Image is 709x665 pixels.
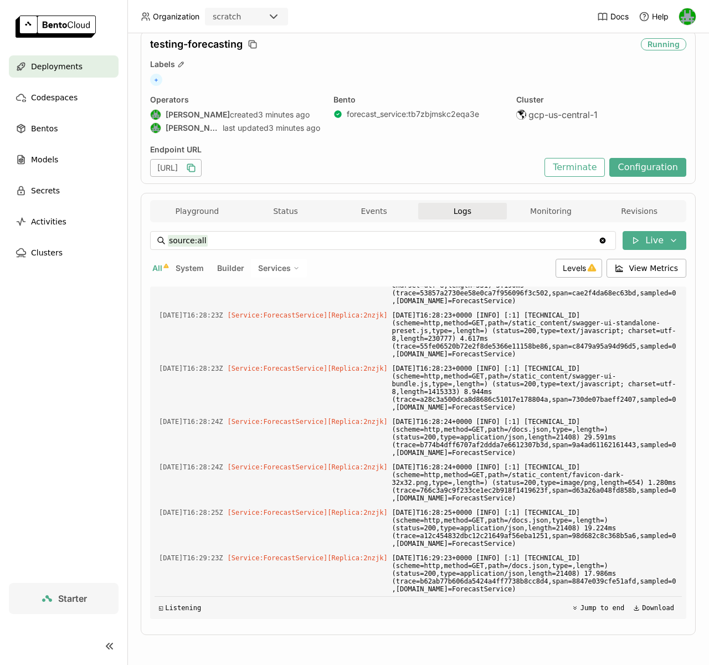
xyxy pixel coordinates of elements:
div: Bento [333,95,504,105]
span: [Replica:2nzjk] [327,311,387,319]
span: Docs [610,12,629,22]
a: Docs [597,11,629,22]
img: Sean Hickey [679,8,696,25]
span: Deployments [31,60,83,73]
span: 3 minutes ago [258,110,310,120]
input: Search [168,232,598,249]
button: Revisions [595,203,684,219]
span: Codespaces [31,91,78,104]
button: Builder [215,261,246,275]
button: Download [630,601,677,615]
span: 3 minutes ago [269,123,320,133]
a: Activities [9,211,119,233]
span: 2025-09-15T16:29:23.275Z [159,552,223,564]
span: [Service:ForecastService] [228,509,328,516]
span: [DATE]T16:28:24+0000 [INFO] [:1] [TECHNICAL_ID] (scheme=http,method=GET,path=/docs.json,type=,len... [392,416,677,459]
button: Monitoring [507,203,595,219]
span: Secrets [31,184,60,197]
span: View Metrics [629,263,679,274]
img: logo [16,16,96,38]
span: [Service:ForecastService] [228,311,328,319]
div: Help [639,11,669,22]
span: Activities [31,215,66,228]
strong: [PERSON_NAME] [166,110,230,120]
span: [DATE]T16:28:24+0000 [INFO] [:1] [TECHNICAL_ID] (scheme=http,method=GET,path=/static_content/favi... [392,461,677,504]
div: Listening [159,604,201,612]
span: [Service:ForecastService] [228,554,328,562]
span: Clusters [31,246,63,259]
span: System [176,263,204,273]
a: forecast_service:tb7zbjmskc2eqa3e [347,109,479,119]
button: Events [330,203,418,219]
button: Terminate [544,158,605,177]
a: Deployments [9,55,119,78]
button: View Metrics [607,259,687,278]
div: scratch [213,11,241,22]
span: 2025-09-15T16:28:23.411Z [159,309,223,321]
div: Cluster [516,95,686,105]
span: All [152,263,162,273]
span: [Replica:2nzjk] [327,463,387,471]
div: Levels [556,259,602,278]
a: Secrets [9,180,119,202]
button: Playground [153,203,242,219]
div: created [150,109,320,120]
span: [Replica:2nzjk] [327,365,387,372]
span: [Replica:2nzjk] [327,418,387,426]
div: [URL] [150,159,202,177]
span: [Service:ForecastService] [228,418,328,426]
button: All [150,261,165,275]
div: Labels [150,59,686,69]
div: Operators [150,95,320,105]
span: Levels [563,263,586,273]
span: [DATE]T16:28:23+0000 [INFO] [:1] [TECHNICAL_ID] (scheme=http,method=GET,path=/static_content/swag... [392,309,677,360]
span: Builder [217,263,244,273]
span: 2025-09-15T16:28:23.414Z [159,362,223,375]
span: testing-forecasting [150,38,243,50]
button: Configuration [609,158,686,177]
svg: Clear value [598,236,607,245]
input: Selected scratch. [242,12,243,23]
button: Jump to end [568,601,628,615]
div: Endpoint URL [150,145,539,155]
span: Help [652,12,669,22]
div: last updated [150,122,320,134]
span: + [150,74,162,86]
span: Logs [454,206,471,216]
span: ◱ [159,604,163,612]
span: Bentos [31,122,58,135]
span: 2025-09-15T16:28:25.341Z [159,507,223,519]
a: Clusters [9,242,119,264]
span: Services [258,263,291,273]
span: [Service:ForecastService] [228,365,328,372]
button: Status [242,203,330,219]
button: Live [623,231,686,250]
a: Codespaces [9,86,119,109]
div: Services [251,259,307,278]
span: [DATE]T16:29:23+0000 [INFO] [:1] [TECHNICAL_ID] (scheme=http,method=GET,path=/docs.json,type=,len... [392,552,677,595]
span: [DATE]T16:28:25+0000 [INFO] [:1] [TECHNICAL_ID] (scheme=http,method=GET,path=/docs.json,type=,len... [392,507,677,550]
span: Organization [153,12,199,22]
div: Running [641,38,686,50]
span: Models [31,153,58,166]
span: 2025-09-15T16:28:24.954Z [159,416,223,428]
span: [Replica:2nzjk] [327,554,387,562]
button: System [173,261,206,275]
a: Models [9,149,119,171]
img: Sean Hickey [151,123,161,133]
span: Starter [58,593,87,604]
strong: [PERSON_NAME] [166,123,223,133]
span: [DATE]T16:28:23+0000 [INFO] [:1] [TECHNICAL_ID] (scheme=http,method=GET,path=/static_content/swag... [392,362,677,413]
span: 2025-09-15T16:28:24.956Z [159,461,223,473]
span: [Replica:2nzjk] [327,509,387,516]
a: Bentos [9,117,119,140]
a: Starter [9,583,119,614]
img: Sean Hickey [151,110,161,120]
span: gcp-us-central-1 [528,109,598,120]
span: [Service:ForecastService] [228,463,328,471]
